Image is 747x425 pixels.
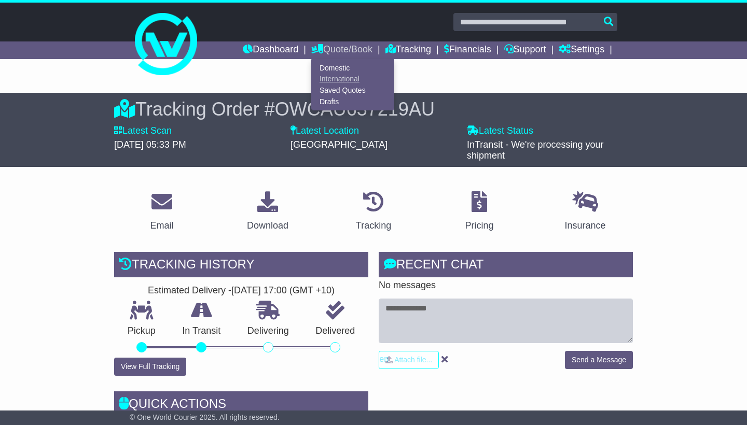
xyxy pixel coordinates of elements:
p: In Transit [169,325,234,337]
div: Download [247,219,288,233]
div: RECENT CHAT [379,252,633,280]
div: [DATE] 17:00 (GMT +10) [231,285,335,296]
a: International [312,74,394,85]
a: Dashboard [243,41,298,59]
p: Delivered [302,325,369,337]
span: © One World Courier 2025. All rights reserved. [130,413,280,421]
div: Email [150,219,173,233]
span: OWCAU637219AU [275,98,435,120]
a: Quote/Book [311,41,372,59]
label: Latest Status [467,125,533,137]
div: Quick Actions [114,391,368,419]
span: [DATE] 05:33 PM [114,139,186,150]
div: Tracking Order # [114,98,633,120]
div: Tracking history [114,252,368,280]
button: Send a Message [565,351,633,369]
div: Tracking [356,219,391,233]
label: Latest Location [290,125,359,137]
a: Financials [444,41,491,59]
p: Pickup [114,325,169,337]
a: Domestic [312,62,394,74]
span: InTransit - We're processing your shipment [467,139,604,161]
a: Support [504,41,546,59]
p: No messages [379,280,633,291]
button: View Full Tracking [114,358,186,376]
div: Pricing [465,219,493,233]
a: Email [143,188,180,236]
a: Download [240,188,295,236]
a: Drafts [312,96,394,107]
a: Settings [559,41,604,59]
a: Saved Quotes [312,85,394,96]
a: Tracking [349,188,398,236]
a: Insurance [558,188,612,236]
a: Tracking [385,41,431,59]
div: Insurance [564,219,605,233]
label: Latest Scan [114,125,172,137]
p: Delivering [234,325,302,337]
div: Estimated Delivery - [114,285,368,296]
span: [GEOGRAPHIC_DATA] [290,139,388,150]
a: Pricing [458,188,500,236]
div: Quote/Book [311,59,394,110]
